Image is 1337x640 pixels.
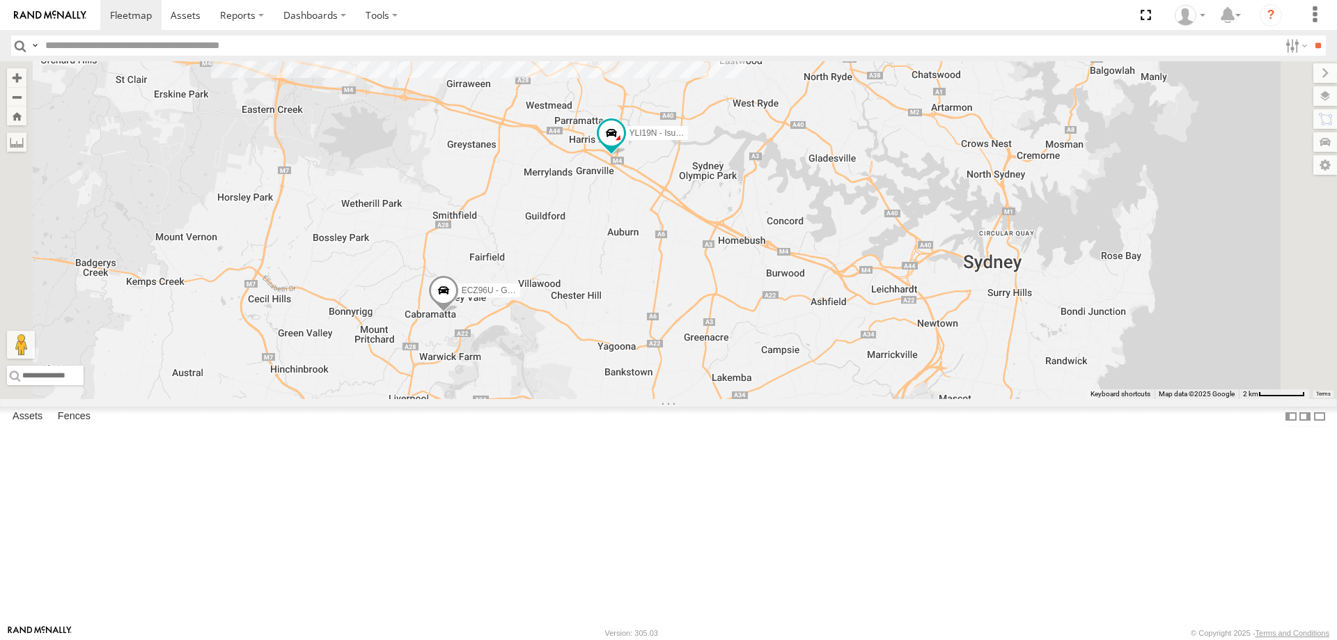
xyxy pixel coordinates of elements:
[1256,629,1329,637] a: Terms and Conditions
[1284,407,1298,427] label: Dock Summary Table to the Left
[6,407,49,426] label: Assets
[630,128,711,138] span: YLI19N - Isuzu DMAX
[462,285,540,295] span: ECZ96U - Great Wall
[7,331,35,359] button: Drag Pegman onto the map to open Street View
[1313,407,1327,427] label: Hide Summary Table
[1170,5,1210,26] div: Tom Tozer
[1316,391,1331,397] a: Terms
[1239,389,1309,399] button: Map Scale: 2 km per 63 pixels
[14,10,86,20] img: rand-logo.svg
[7,87,26,107] button: Zoom out
[1280,36,1310,56] label: Search Filter Options
[7,132,26,152] label: Measure
[29,36,40,56] label: Search Query
[1090,389,1150,399] button: Keyboard shortcuts
[1260,4,1282,26] i: ?
[605,629,658,637] div: Version: 305.03
[1243,390,1258,398] span: 2 km
[7,68,26,87] button: Zoom in
[1159,390,1235,398] span: Map data ©2025 Google
[1191,629,1329,637] div: © Copyright 2025 -
[7,107,26,125] button: Zoom Home
[51,407,97,426] label: Fences
[1298,407,1312,427] label: Dock Summary Table to the Right
[8,626,72,640] a: Visit our Website
[1313,155,1337,175] label: Map Settings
